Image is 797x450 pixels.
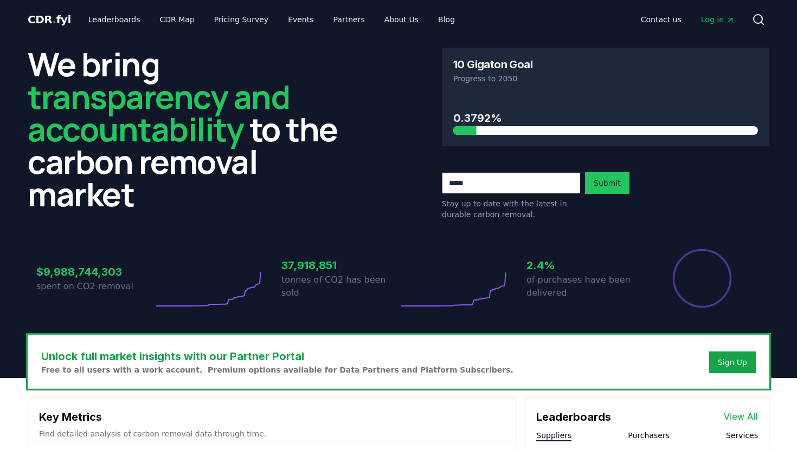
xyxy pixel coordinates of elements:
[442,198,581,220] p: Stay up to date with the latest in durable carbon removal.
[80,10,464,29] nav: Main
[453,110,758,126] h3: 0.3792%
[80,10,149,29] a: Leaderboards
[53,13,56,26] span: .
[376,10,427,29] a: About Us
[632,10,690,29] a: Contact us
[585,172,629,194] button: Submit
[632,10,743,29] nav: Main
[28,48,355,210] h2: We bring to the carbon removal market
[205,10,277,29] a: Pricing Survey
[36,264,153,280] h3: $9,988,744,303
[281,273,398,299] p: tonnes of CO2 has been sold
[39,409,505,425] h3: Key Metrics
[453,73,758,84] p: Progress to 2050
[536,430,571,441] button: Suppliers
[526,273,644,299] p: of purchases have been delivered
[692,10,743,29] a: Log in
[536,409,611,425] h3: Leaderboards
[28,12,71,27] a: CDR.fyi
[526,257,644,273] h3: 2.4%
[28,13,71,26] span: CDR fyi
[28,74,290,151] span: transparency and accountability
[726,430,758,441] button: Services
[325,10,374,29] a: Partners
[281,257,398,273] h3: 37,918,851
[724,410,758,423] a: View All
[701,14,735,25] span: Log in
[279,10,322,29] a: Events
[41,348,513,364] h3: Unlock full market insights with our Partner Portal
[429,10,464,29] a: Blog
[672,248,732,309] div: Percentage of sales delivered
[39,428,505,439] p: Find detailed analysis of carbon removal data through time.
[718,357,747,368] a: Sign Up
[36,280,153,293] p: spent on CO2 removal
[628,430,670,441] button: Purchasers
[151,10,203,29] a: CDR Map
[709,351,756,373] button: Sign Up
[453,59,532,70] h3: 10 Gigaton Goal
[41,364,513,375] p: Free to all users with a work account. Premium options available for Data Partners and Platform S...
